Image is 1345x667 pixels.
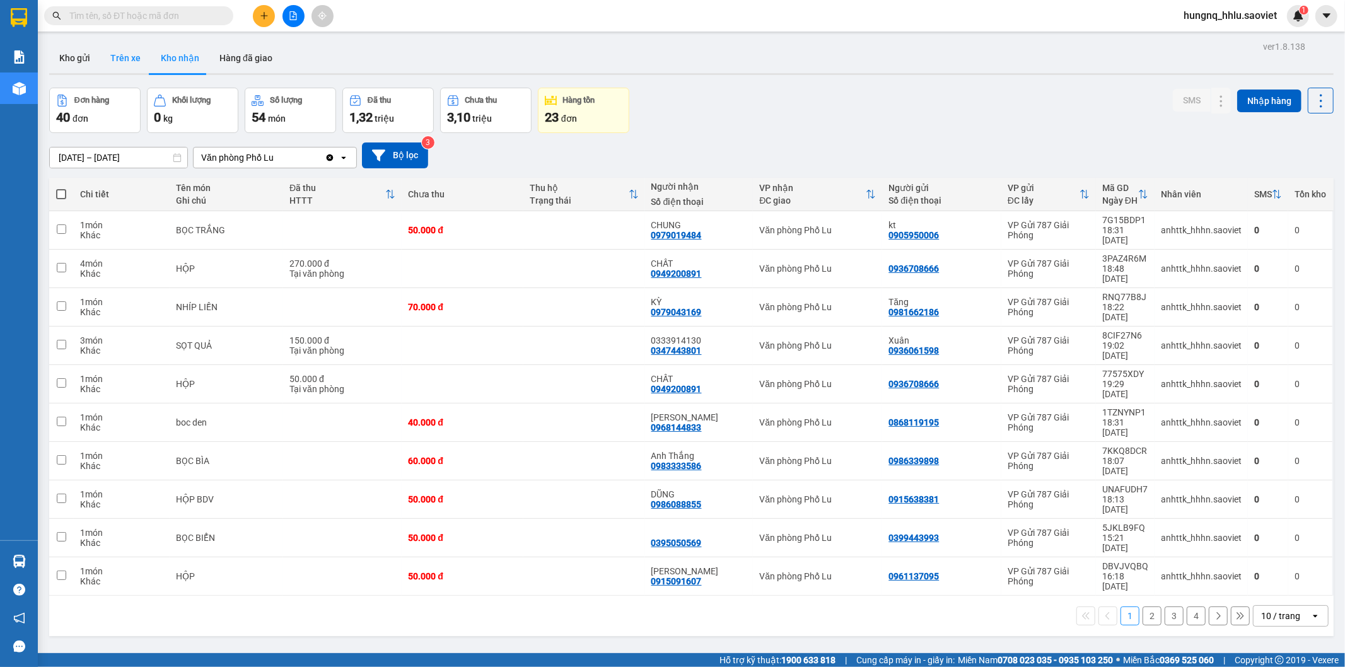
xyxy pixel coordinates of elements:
div: 77575XDY [1102,369,1148,379]
div: 0 [1254,302,1282,312]
span: Miền Nam [958,653,1113,667]
span: 40 [56,110,70,125]
div: 0399443993 [888,533,939,543]
div: Đơn hàng [74,96,109,105]
div: Văn phòng Phố Lu [759,571,876,581]
sup: 3 [422,136,434,149]
div: Khác [80,384,163,394]
div: Khác [80,230,163,240]
div: 0 [1295,302,1326,312]
span: Cung cấp máy in - giấy in: [856,653,955,667]
div: Khác [80,269,163,279]
span: 54 [252,110,265,125]
div: 4 món [80,258,163,269]
div: 0395050569 [651,538,702,548]
span: | [845,653,847,667]
div: VP Gửi 787 Giải Phóng [1008,566,1090,586]
div: HỘP [176,379,277,389]
div: 1 món [80,297,163,307]
div: 10 / trang [1261,610,1300,622]
input: Selected Văn phòng Phố Lu. [275,151,276,164]
span: 0 [154,110,161,125]
span: file-add [289,11,298,20]
div: 18:22 [DATE] [1102,302,1148,322]
div: 50.000 đ [408,225,517,235]
input: Tìm tên, số ĐT hoặc mã đơn [69,9,218,23]
div: 0347443801 [651,345,702,356]
img: warehouse-icon [13,82,26,95]
div: Đã thu [368,96,391,105]
div: 1 món [80,374,163,384]
img: icon-new-feature [1293,10,1304,21]
div: 1TZNYNP1 [1102,407,1148,417]
button: Đã thu1,32 triệu [342,88,434,133]
div: CHUNG [651,220,747,230]
div: 0 [1295,379,1326,389]
div: Tại văn phòng [289,269,395,279]
th: Toggle SortBy [753,178,882,211]
button: Khối lượng0kg [147,88,238,133]
div: Khác [80,307,163,317]
div: Văn phòng Phố Lu [759,340,876,351]
div: 0968144833 [651,422,702,432]
div: Văn phòng Phố Lu [759,456,876,466]
input: Select a date range. [50,148,187,168]
div: 18:07 [DATE] [1102,456,1148,476]
div: 0 [1254,533,1282,543]
div: VP Gửi 787 Giải Phóng [1008,297,1090,317]
div: 0949200891 [651,269,702,279]
div: Khác [80,422,163,432]
div: Chi tiết [80,189,163,199]
strong: 1900 633 818 [781,655,836,665]
div: Khác [80,538,163,548]
div: 0949200891 [651,384,702,394]
span: hungnq_hhlu.saoviet [1173,8,1287,23]
div: Văn phòng Phố Lu [759,302,876,312]
div: anhttk_hhhn.saoviet [1161,225,1242,235]
div: Văn phòng Phố Lu [759,264,876,274]
div: 5JKLB9FQ [1102,523,1148,533]
span: plus [260,11,269,20]
strong: 0369 525 060 [1160,655,1214,665]
button: Nhập hàng [1237,90,1301,112]
div: 0 [1295,417,1326,427]
th: Toggle SortBy [1248,178,1288,211]
button: Số lượng54món [245,88,336,133]
span: món [268,113,286,124]
div: 150.000 đ [289,335,395,345]
button: Hàng đã giao [209,43,282,73]
div: HỘP [176,264,277,274]
div: ĐC giao [759,195,866,206]
span: caret-down [1321,10,1332,21]
button: file-add [282,5,305,27]
div: Xuân [888,335,994,345]
div: VP gửi [1008,183,1080,193]
div: 50.000 đ [408,571,517,581]
span: 1,32 [349,110,373,125]
button: plus [253,5,275,27]
div: Ghi chú [176,195,277,206]
div: 0 [1254,379,1282,389]
div: BỌC BÌA [176,456,277,466]
div: ĐC lấy [1008,195,1080,206]
div: Văn phòng Phố Lu [759,225,876,235]
div: 1 món [80,451,163,461]
div: 18:48 [DATE] [1102,264,1148,284]
div: 0961137095 [888,571,939,581]
div: 16:18 [DATE] [1102,571,1148,591]
div: anhttk_hhhn.saoviet [1161,379,1242,389]
div: 0 [1254,225,1282,235]
div: Khác [80,461,163,471]
div: HỘP [176,571,277,581]
button: Kho gửi [49,43,100,73]
div: anhttk_hhhn.saoviet [1161,417,1242,427]
div: CHẤT [651,258,747,269]
span: Miền Bắc [1123,653,1214,667]
div: Khác [80,499,163,509]
span: aim [318,11,327,20]
div: 0 [1295,456,1326,466]
button: 3 [1165,606,1184,625]
div: Khối lượng [172,96,211,105]
img: solution-icon [13,50,26,64]
div: 0 [1295,571,1326,581]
